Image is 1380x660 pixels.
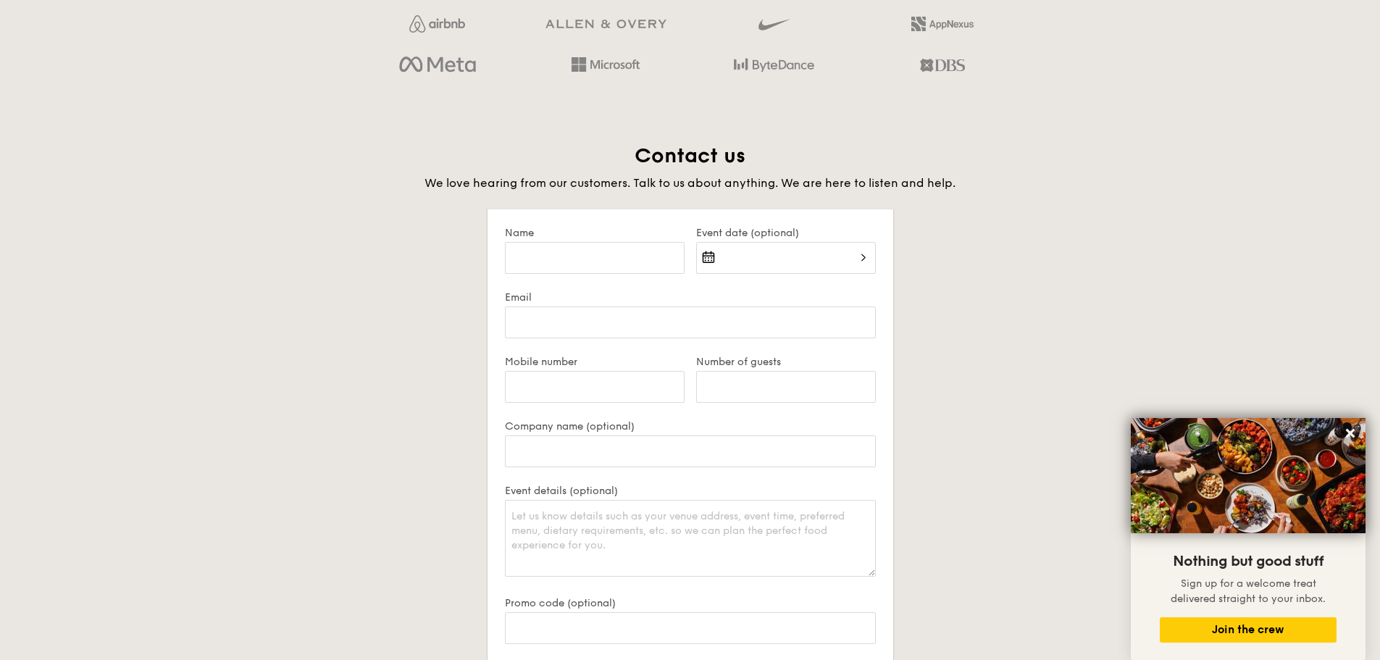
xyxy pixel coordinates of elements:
[696,227,876,239] label: Event date (optional)
[399,53,475,78] img: meta.d311700b.png
[572,57,640,72] img: Hd4TfVa7bNwuIo1gAAAAASUVORK5CYII=
[1131,418,1366,533] img: DSC07876-Edit02-Large.jpeg
[1173,553,1323,570] span: Nothing but good stuff
[409,15,465,33] img: Jf4Dw0UUCKFd4aYAAAAASUVORK5CYII=
[505,420,876,433] label: Company name (optional)
[1339,422,1362,445] button: Close
[696,356,876,368] label: Number of guests
[635,143,745,168] span: Contact us
[505,356,685,368] label: Mobile number
[734,53,814,78] img: bytedance.dc5c0c88.png
[1160,617,1337,643] button: Join the crew
[425,176,955,190] span: We love hearing from our customers. Talk to us about anything. We are here to listen and help.
[505,500,876,577] textarea: Let us know details such as your venue address, event time, preferred menu, dietary requirements,...
[505,227,685,239] label: Name
[1171,577,1326,605] span: Sign up for a welcome treat delivered straight to your inbox.
[505,597,876,609] label: Promo code (optional)
[911,17,974,31] img: 2L6uqdT+6BmeAFDfWP11wfMG223fXktMZIL+i+lTG25h0NjUBKOYhdW2Kn6T+C0Q7bASH2i+1JIsIulPLIv5Ss6l0e291fRVW...
[505,291,876,304] label: Email
[920,53,964,78] img: dbs.a5bdd427.png
[545,20,666,29] img: GRg3jHAAAAABJRU5ErkJggg==
[758,12,789,37] img: gdlseuq06himwAAAABJRU5ErkJggg==
[505,485,876,497] label: Event details (optional)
